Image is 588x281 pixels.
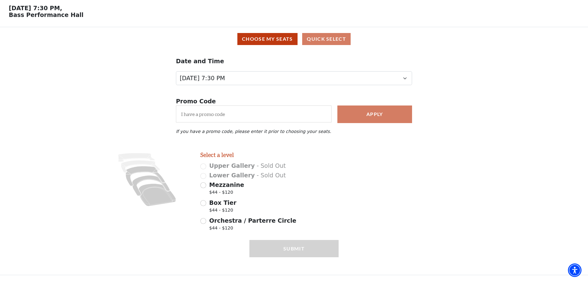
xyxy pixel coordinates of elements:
div: Accessibility Menu [568,263,582,277]
span: Upper Gallery [209,162,255,169]
input: I have a promo code [176,105,332,122]
p: Promo Code [176,97,412,106]
span: - Sold Out [256,172,286,179]
span: $44 - $120 [209,225,296,233]
h2: Select a level [200,151,339,159]
span: - Sold Out [256,162,286,169]
span: $44 - $120 [209,189,244,197]
span: Lower Gallery [209,172,255,179]
p: Date and Time [176,57,412,66]
span: Orchestra / Parterre Circle [209,217,296,224]
p: If you have a promo code, please enter it prior to choosing your seats. [176,129,412,134]
span: Box Tier [209,199,236,206]
span: Mezzanine [209,181,244,188]
button: Choose My Seats [237,33,298,45]
span: $44 - $120 [209,207,236,215]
